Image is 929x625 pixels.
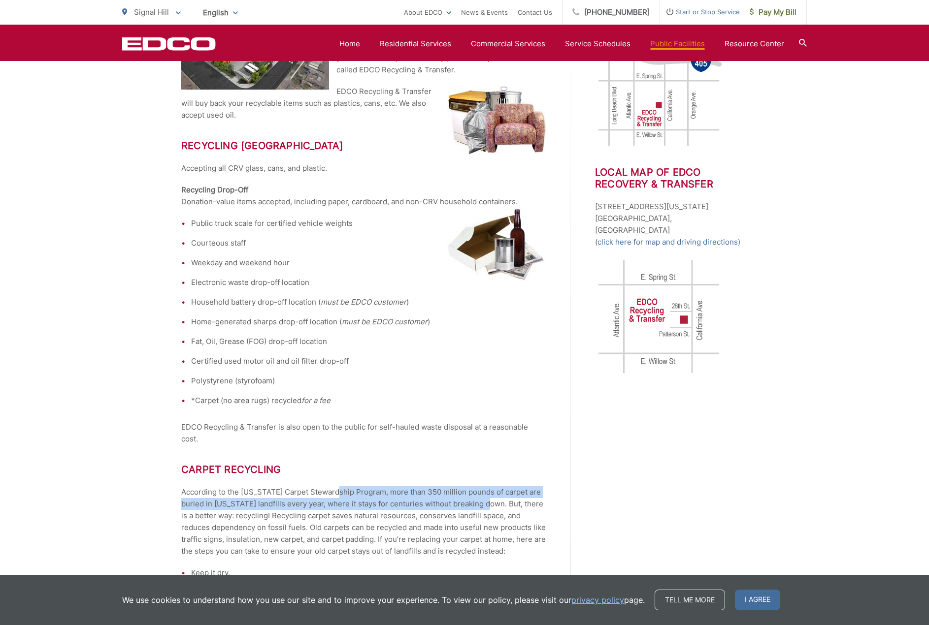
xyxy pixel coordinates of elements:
li: Electronic waste drop-off location [191,277,546,288]
a: Public Facilities [650,38,705,50]
a: News & Events [461,6,508,18]
strong: Recycling Drop-Off [181,185,248,194]
img: Cardboard, bottles, cans, newspapers [447,208,546,281]
span: Signal Hill [134,7,169,17]
h2: Carpet Recycling [181,464,546,475]
p: According to the [US_STATE] Carpet Stewardship Program, more than 350 million pounds of carpet ar... [181,486,546,557]
p: EDCO Recycling & Transfer will buy back your recyclable items such as plastics, cans, etc. We als... [181,86,546,121]
a: Service Schedules [565,38,630,50]
p: We use cookies to understand how you use our site and to improve your experience. To view our pol... [122,594,645,606]
li: Courteous staff [191,237,546,249]
li: Keep it dry. [191,567,546,579]
p: Donation-value items accepted, including paper, cardboard, and non-CRV household containers. [181,184,546,208]
p: EDCO Recycling & Transfer is also open to the public for self-hauled waste disposal at a reasonab... [181,421,546,445]
span: English [196,4,245,21]
em: must be EDCO customer [321,297,406,307]
img: image [595,30,723,148]
img: image [595,258,723,376]
li: Home-generated sharps drop-off location ( ) [191,316,546,328]
a: EDCD logo. Return to the homepage. [122,37,216,51]
li: Certified used motor oil and oil filter drop-off [191,355,546,367]
span: Pay My Bill [750,6,796,18]
a: Home [339,38,360,50]
span: I agree [735,590,780,610]
a: Resource Center [725,38,784,50]
em: for a fee [301,396,331,405]
p: [STREET_ADDRESS][US_STATE] [GEOGRAPHIC_DATA], [GEOGRAPHIC_DATA] ( ) [595,201,748,248]
p: Accepting all CRV glass, cans, and plastic. [181,162,546,174]
a: Contact Us [518,6,552,18]
a: Tell me more [655,590,725,610]
a: privacy policy [571,594,624,606]
li: Weekday and weekend hour [191,257,546,269]
li: Polystyrene (styrofoam) [191,375,546,387]
li: Public truck scale for certified vehicle weights [191,218,546,229]
li: Household battery drop-off location ( ) [191,296,546,308]
a: About EDCO [404,6,451,18]
img: Dishwasher and chair [447,86,546,155]
a: Commercial Services [471,38,545,50]
a: click here for map and driving directions [597,236,738,248]
em: must be EDCO customer [342,317,428,326]
li: Fat, Oil, Grease (FOG) drop-off location [191,336,546,347]
li: *Carpet (no area rugs) recycled [191,395,546,406]
a: Residential Services [380,38,451,50]
h2: Local Map of EDCO Recovery & Transfer [595,166,748,190]
h2: Recycling [GEOGRAPHIC_DATA] [181,140,546,152]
